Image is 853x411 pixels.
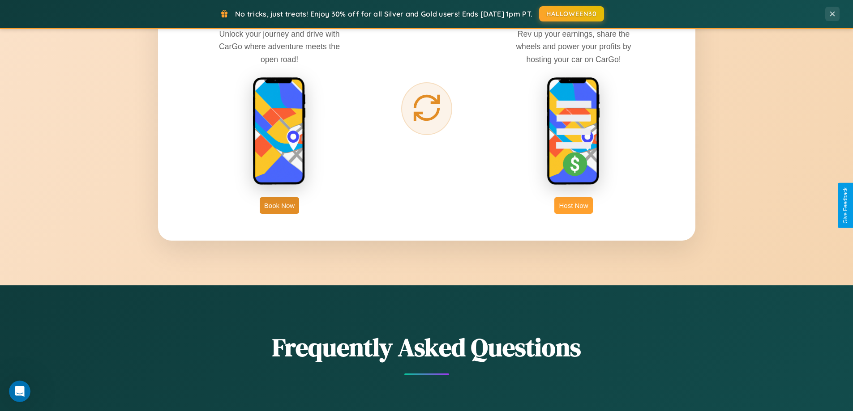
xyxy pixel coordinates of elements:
[554,197,592,214] button: Host Now
[506,28,641,65] p: Rev up your earnings, share the wheels and power your profits by hosting your car on CarGo!
[842,187,849,224] div: Give Feedback
[9,381,30,402] iframe: Intercom live chat
[212,28,347,65] p: Unlock your journey and drive with CarGo where adventure meets the open road!
[253,77,306,186] img: rent phone
[158,330,695,364] h2: Frequently Asked Questions
[547,77,600,186] img: host phone
[235,9,532,18] span: No tricks, just treats! Enjoy 30% off for all Silver and Gold users! Ends [DATE] 1pm PT.
[260,197,299,214] button: Book Now
[539,6,604,21] button: HALLOWEEN30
